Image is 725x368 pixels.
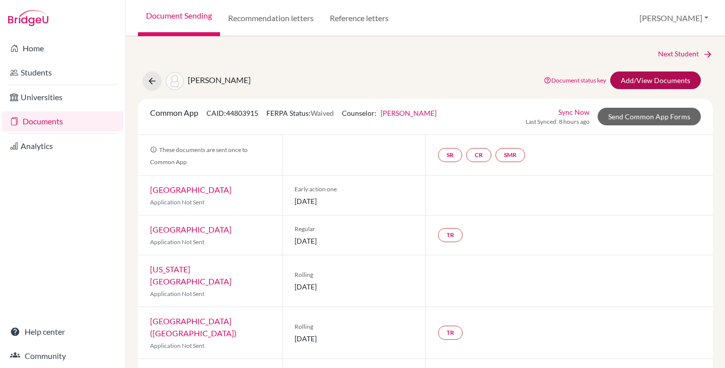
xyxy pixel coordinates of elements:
span: Application Not Sent [150,342,204,349]
a: Universities [2,87,123,107]
span: These documents are sent once to Common App [150,146,248,166]
a: Students [2,62,123,83]
a: CR [466,148,491,162]
span: CAID: 44803915 [206,109,258,117]
a: Send Common App Forms [598,108,701,125]
a: Analytics [2,136,123,156]
span: [DATE] [295,333,414,344]
button: [PERSON_NAME] [635,9,713,28]
span: [DATE] [295,281,414,292]
span: Rolling [295,270,414,279]
a: [GEOGRAPHIC_DATA] [150,185,232,194]
span: Application Not Sent [150,290,204,298]
span: [DATE] [295,236,414,246]
span: [DATE] [295,196,414,206]
a: Community [2,346,123,366]
span: Common App [150,108,198,117]
a: Help center [2,322,123,342]
span: Waived [311,109,334,117]
a: Documents [2,111,123,131]
span: FERPA Status: [266,109,334,117]
a: Document status key [544,77,606,84]
a: TR [438,326,463,340]
a: Home [2,38,123,58]
a: [PERSON_NAME] [381,109,437,117]
a: Next Student [658,48,713,59]
span: Rolling [295,322,414,331]
span: Early action one [295,185,414,194]
span: Counselor: [342,109,437,117]
a: [GEOGRAPHIC_DATA] ([GEOGRAPHIC_DATA]) [150,316,237,338]
a: SMR [495,148,525,162]
a: Sync Now [558,107,590,117]
a: SR [438,148,462,162]
span: Application Not Sent [150,198,204,206]
span: Regular [295,225,414,234]
a: [GEOGRAPHIC_DATA] [150,225,232,234]
img: Bridge-U [8,10,48,26]
a: [US_STATE][GEOGRAPHIC_DATA] [150,264,232,286]
span: Application Not Sent [150,238,204,246]
a: TR [438,228,463,242]
span: Last Synced: 8 hours ago [526,117,590,126]
a: Add/View Documents [610,71,701,89]
span: [PERSON_NAME] [188,75,251,85]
